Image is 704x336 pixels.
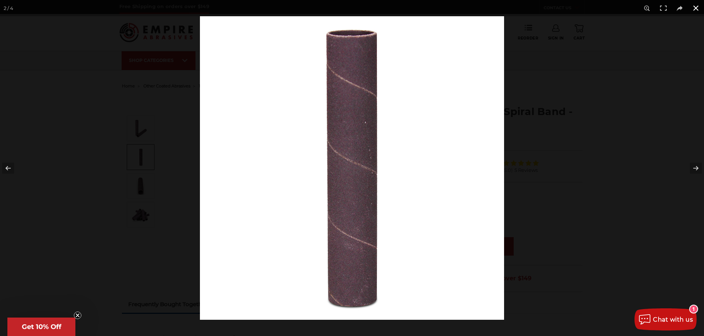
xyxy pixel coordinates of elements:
button: Chat with us [635,308,697,330]
button: Next (arrow right) [678,150,704,187]
span: Chat with us [653,316,693,323]
span: Get 10% Off [22,323,61,331]
img: Long_AOX_Spiral_Band_-_Standing__61321.1596560140.jpg [200,16,504,320]
div: Get 10% OffClose teaser [7,318,75,336]
div: 1 [690,305,697,313]
button: Close teaser [74,312,81,319]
